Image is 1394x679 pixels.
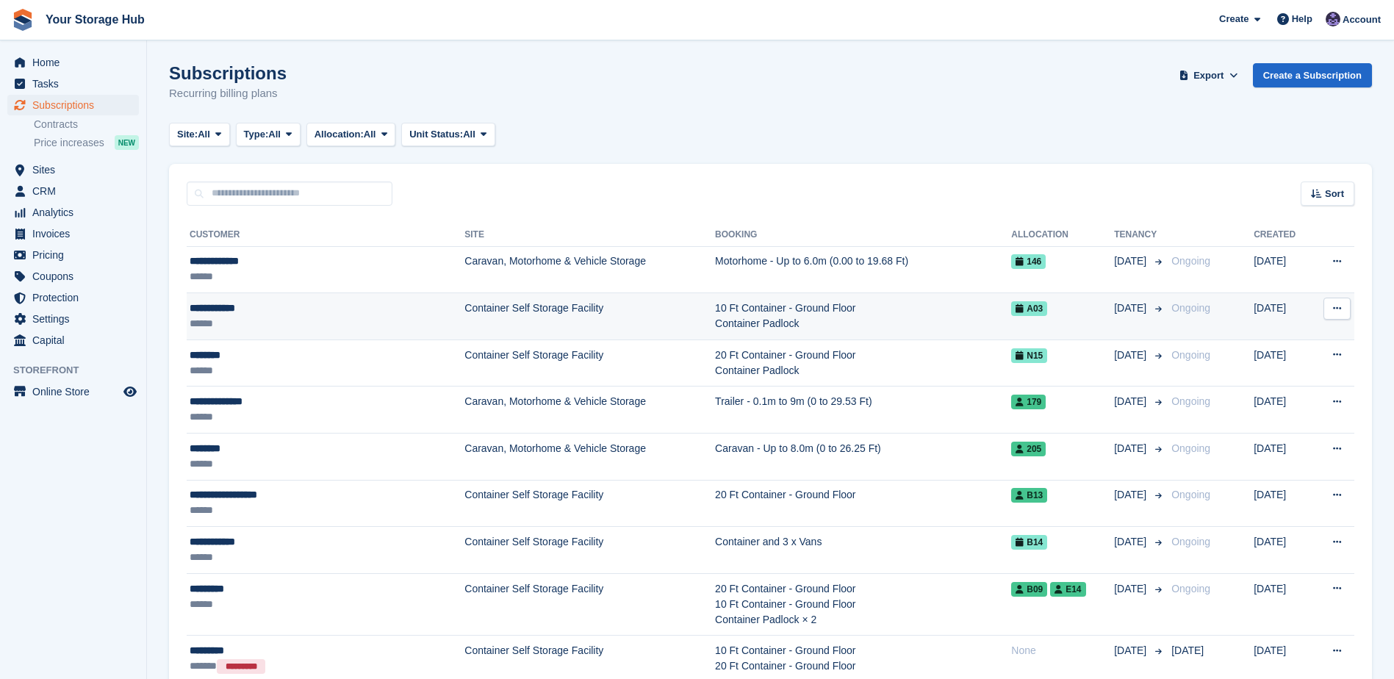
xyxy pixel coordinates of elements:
[1011,643,1114,658] div: None
[1011,442,1046,456] span: 205
[1254,480,1312,527] td: [DATE]
[715,387,1011,434] td: Trailer - 0.1m to 9m (0 to 29.53 Ft)
[198,127,210,142] span: All
[1292,12,1312,26] span: Help
[7,73,139,94] a: menu
[32,159,121,180] span: Sites
[1171,583,1210,594] span: Ongoing
[1253,63,1372,87] a: Create a Subscription
[463,127,475,142] span: All
[1114,394,1149,409] span: [DATE]
[715,246,1011,293] td: Motorhome - Up to 6.0m (0.00 to 19.68 Ft)
[32,309,121,329] span: Settings
[169,85,287,102] p: Recurring billing plans
[1254,339,1312,387] td: [DATE]
[715,527,1011,574] td: Container and 3 x Vans
[32,330,121,351] span: Capital
[32,202,121,223] span: Analytics
[7,202,139,223] a: menu
[1171,255,1210,267] span: Ongoing
[1326,12,1340,26] img: Liam Beddard
[244,127,269,142] span: Type:
[1171,536,1210,547] span: Ongoing
[1011,535,1047,550] span: B14
[1171,302,1210,314] span: Ongoing
[1254,434,1312,481] td: [DATE]
[7,245,139,265] a: menu
[7,287,139,308] a: menu
[1176,63,1241,87] button: Export
[1114,534,1149,550] span: [DATE]
[268,127,281,142] span: All
[1114,254,1149,269] span: [DATE]
[364,127,376,142] span: All
[177,127,198,142] span: Site:
[1171,349,1210,361] span: Ongoing
[1254,293,1312,340] td: [DATE]
[1011,301,1047,316] span: A03
[40,7,151,32] a: Your Storage Hub
[7,223,139,244] a: menu
[32,52,121,73] span: Home
[715,223,1011,247] th: Booking
[32,381,121,402] span: Online Store
[715,293,1011,340] td: 10 Ft Container - Ground Floor Container Padlock
[32,223,121,244] span: Invoices
[1171,442,1210,454] span: Ongoing
[34,118,139,132] a: Contracts
[1254,527,1312,574] td: [DATE]
[1011,223,1114,247] th: Allocation
[169,123,230,147] button: Site: All
[169,63,287,83] h1: Subscriptions
[1193,68,1224,83] span: Export
[715,434,1011,481] td: Caravan - Up to 8.0m (0 to 26.25 Ft)
[1219,12,1249,26] span: Create
[34,134,139,151] a: Price increases NEW
[7,95,139,115] a: menu
[464,339,715,387] td: Container Self Storage Facility
[12,9,34,31] img: stora-icon-8386f47178a22dfd0bd8f6a31ec36ba5ce8667c1dd55bd0f319d3a0aa187defe.svg
[13,363,146,378] span: Storefront
[7,381,139,402] a: menu
[1171,489,1210,500] span: Ongoing
[34,136,104,150] span: Price increases
[464,223,715,247] th: Site
[1011,254,1046,269] span: 146
[32,287,121,308] span: Protection
[401,123,495,147] button: Unit Status: All
[32,73,121,94] span: Tasks
[715,339,1011,387] td: 20 Ft Container - Ground Floor Container Padlock
[1050,582,1085,597] span: E14
[1325,187,1344,201] span: Sort
[1011,395,1046,409] span: 179
[1114,301,1149,316] span: [DATE]
[715,480,1011,527] td: 20 Ft Container - Ground Floor
[7,309,139,329] a: menu
[121,383,139,400] a: Preview store
[1114,441,1149,456] span: [DATE]
[7,159,139,180] a: menu
[7,52,139,73] a: menu
[7,181,139,201] a: menu
[187,223,464,247] th: Customer
[409,127,463,142] span: Unit Status:
[1254,573,1312,636] td: [DATE]
[32,95,121,115] span: Subscriptions
[1254,223,1312,247] th: Created
[1114,643,1149,658] span: [DATE]
[1254,387,1312,434] td: [DATE]
[464,293,715,340] td: Container Self Storage Facility
[32,245,121,265] span: Pricing
[1114,348,1149,363] span: [DATE]
[464,434,715,481] td: Caravan, Motorhome & Vehicle Storage
[1254,246,1312,293] td: [DATE]
[464,246,715,293] td: Caravan, Motorhome & Vehicle Storage
[1114,223,1165,247] th: Tenancy
[32,266,121,287] span: Coupons
[7,266,139,287] a: menu
[464,480,715,527] td: Container Self Storage Facility
[464,573,715,636] td: Container Self Storage Facility
[1343,12,1381,27] span: Account
[1114,581,1149,597] span: [DATE]
[1114,487,1149,503] span: [DATE]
